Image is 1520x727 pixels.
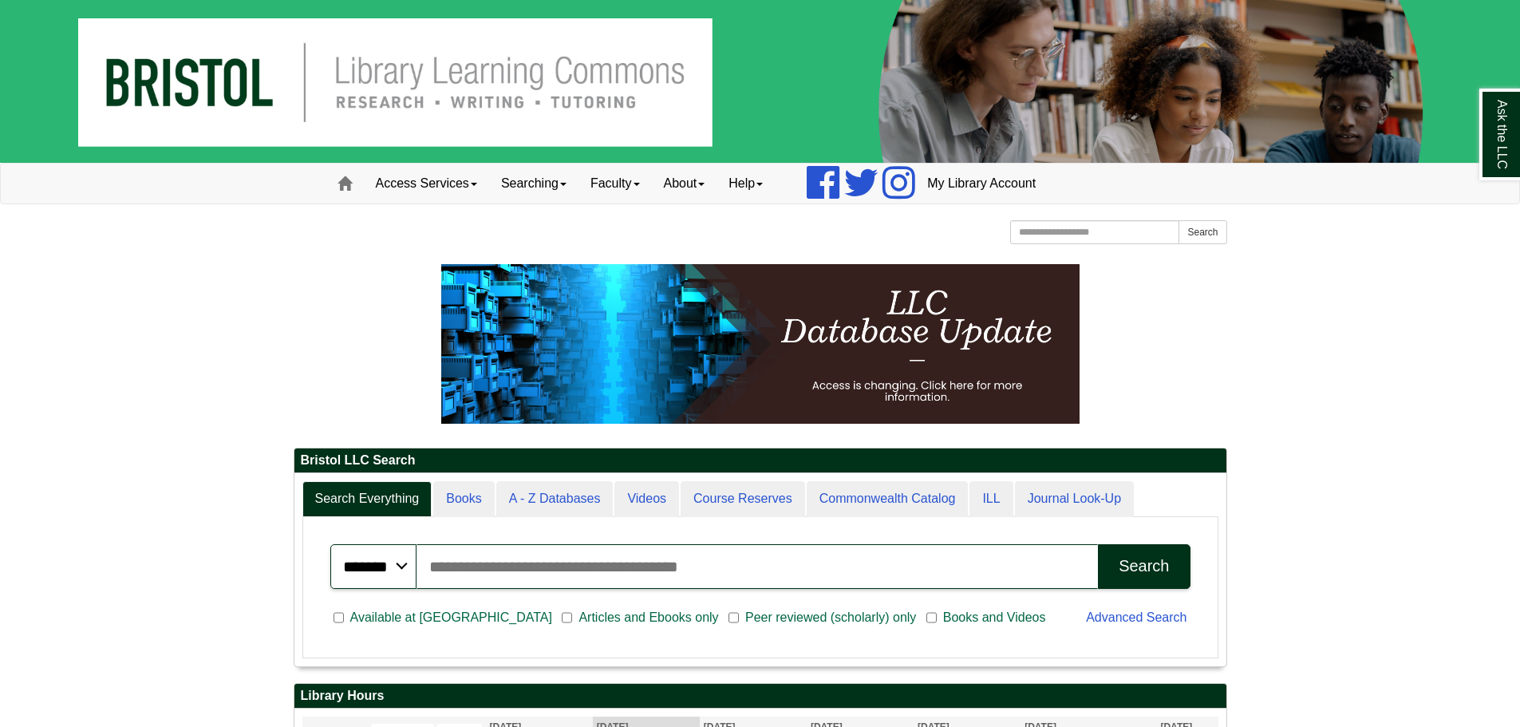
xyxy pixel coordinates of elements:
[294,684,1226,709] h2: Library Hours
[915,164,1048,203] a: My Library Account
[807,481,969,517] a: Commonwealth Catalog
[717,164,775,203] a: Help
[1119,557,1169,575] div: Search
[681,481,805,517] a: Course Reserves
[728,610,739,625] input: Peer reviewed (scholarly) only
[441,264,1080,424] img: HTML tutorial
[489,164,578,203] a: Searching
[364,164,489,203] a: Access Services
[1015,481,1134,517] a: Journal Look-Up
[302,481,432,517] a: Search Everything
[739,608,922,627] span: Peer reviewed (scholarly) only
[1086,610,1186,624] a: Advanced Search
[652,164,717,203] a: About
[294,448,1226,473] h2: Bristol LLC Search
[572,608,724,627] span: Articles and Ebooks only
[578,164,652,203] a: Faculty
[496,481,614,517] a: A - Z Databases
[937,608,1052,627] span: Books and Videos
[969,481,1013,517] a: ILL
[926,610,937,625] input: Books and Videos
[1098,544,1190,589] button: Search
[433,481,494,517] a: Books
[562,610,572,625] input: Articles and Ebooks only
[334,610,344,625] input: Available at [GEOGRAPHIC_DATA]
[344,608,559,627] span: Available at [GEOGRAPHIC_DATA]
[1178,220,1226,244] button: Search
[614,481,679,517] a: Videos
